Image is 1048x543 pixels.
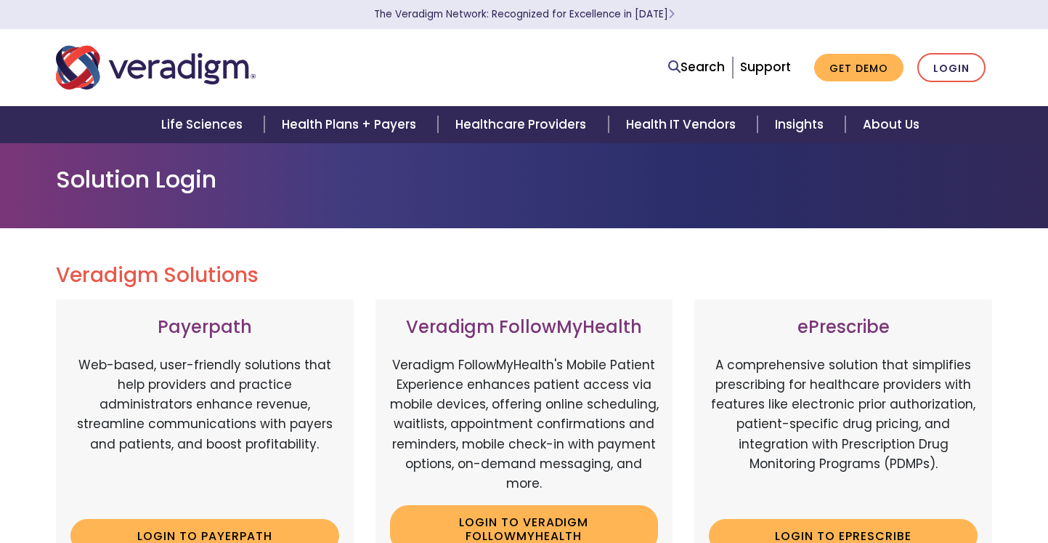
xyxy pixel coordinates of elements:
[757,106,845,143] a: Insights
[609,106,757,143] a: Health IT Vendors
[374,7,675,21] a: The Veradigm Network: Recognized for Excellence in [DATE]Learn More
[56,44,256,92] img: Veradigm logo
[438,106,608,143] a: Healthcare Providers
[709,355,978,508] p: A comprehensive solution that simplifies prescribing for healthcare providers with features like ...
[264,106,438,143] a: Health Plans + Payers
[668,57,725,77] a: Search
[390,355,659,494] p: Veradigm FollowMyHealth's Mobile Patient Experience enhances patient access via mobile devices, o...
[845,106,937,143] a: About Us
[70,317,339,338] h3: Payerpath
[390,317,659,338] h3: Veradigm FollowMyHealth
[917,53,986,83] a: Login
[144,106,264,143] a: Life Sciences
[668,7,675,21] span: Learn More
[709,317,978,338] h3: ePrescribe
[56,166,993,193] h1: Solution Login
[70,355,339,508] p: Web-based, user-friendly solutions that help providers and practice administrators enhance revenu...
[740,58,791,76] a: Support
[814,54,903,82] a: Get Demo
[56,263,993,288] h2: Veradigm Solutions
